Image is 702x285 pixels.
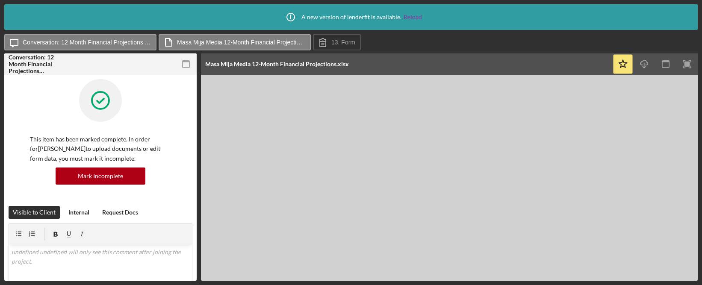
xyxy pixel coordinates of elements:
[673,247,693,268] iframe: Intercom live chat
[13,206,56,219] div: Visible to Client
[56,167,145,185] button: Mark Incomplete
[78,167,123,185] div: Mark Incomplete
[331,39,355,46] label: 13. Form
[9,206,60,219] button: Visible to Client
[23,39,151,46] label: Conversation: 12 Month Financial Projections ([PERSON_NAME])
[280,6,422,28] div: A new version of lenderfit is available.
[201,75,698,281] iframe: Document Preview
[64,206,94,219] button: Internal
[404,14,422,21] a: Reload
[98,206,142,219] button: Request Docs
[313,34,361,50] button: 13. Form
[9,54,68,74] div: Conversation: 12 Month Financial Projections ([PERSON_NAME])
[177,39,305,46] label: Masa Mija Media 12-Month Financial Projections.xlsx
[30,135,171,163] p: This item has been marked complete. In order for [PERSON_NAME] to upload documents or edit form d...
[205,61,349,68] div: Masa Mija Media 12-Month Financial Projections.xlsx
[102,206,138,219] div: Request Docs
[4,34,156,50] button: Conversation: 12 Month Financial Projections ([PERSON_NAME])
[68,206,89,219] div: Internal
[159,34,311,50] button: Masa Mija Media 12-Month Financial Projections.xlsx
